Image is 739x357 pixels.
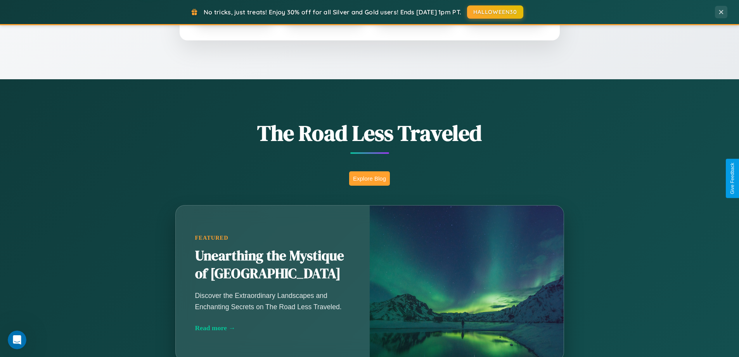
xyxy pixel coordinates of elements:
h2: Unearthing the Mystique of [GEOGRAPHIC_DATA] [195,247,350,283]
span: No tricks, just treats! Enjoy 30% off for all Silver and Gold users! Ends [DATE] 1pm PT. [204,8,461,16]
div: Featured [195,235,350,241]
iframe: Intercom live chat [8,331,26,349]
h1: The Road Less Traveled [137,118,602,148]
button: Explore Blog [349,171,390,186]
div: Read more → [195,324,350,332]
div: Give Feedback [730,163,735,194]
p: Discover the Extraordinary Landscapes and Enchanting Secrets on The Road Less Traveled. [195,290,350,312]
button: HALLOWEEN30 [467,5,523,19]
